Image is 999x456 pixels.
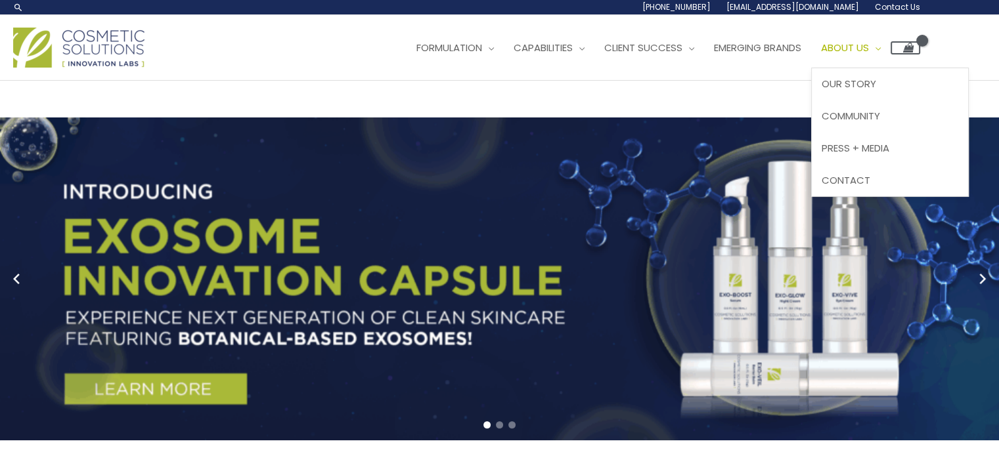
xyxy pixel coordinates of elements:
[7,269,26,289] button: Previous slide
[822,109,880,123] span: Community
[704,28,811,68] a: Emerging Brands
[812,100,968,133] a: Community
[397,28,920,68] nav: Site Navigation
[891,41,920,54] a: View Shopping Cart, empty
[812,68,968,100] a: Our Story
[875,1,920,12] span: Contact Us
[483,421,491,428] span: Go to slide 1
[508,421,516,428] span: Go to slide 3
[416,41,482,54] span: Formulation
[504,28,594,68] a: Capabilities
[604,41,682,54] span: Client Success
[714,41,801,54] span: Emerging Brands
[812,132,968,164] a: Press + Media
[973,269,992,289] button: Next slide
[13,28,144,68] img: Cosmetic Solutions Logo
[407,28,504,68] a: Formulation
[594,28,704,68] a: Client Success
[812,164,968,196] a: Contact
[821,41,869,54] span: About Us
[514,41,573,54] span: Capabilities
[822,141,889,155] span: Press + Media
[822,173,870,187] span: Contact
[496,421,503,428] span: Go to slide 2
[642,1,711,12] span: [PHONE_NUMBER]
[822,77,876,91] span: Our Story
[726,1,859,12] span: [EMAIL_ADDRESS][DOMAIN_NAME]
[811,28,891,68] a: About Us
[13,2,24,12] a: Search icon link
